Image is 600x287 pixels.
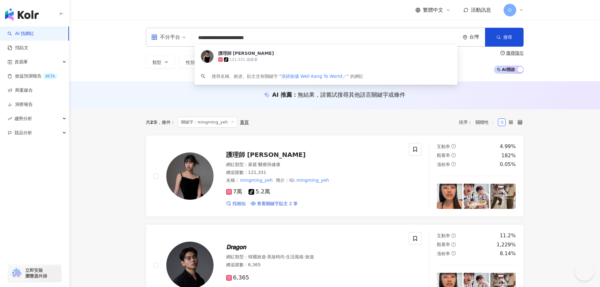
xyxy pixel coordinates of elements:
[226,178,274,183] span: 名稱 ：
[8,73,57,79] a: 效益預測報告BETA
[226,151,306,158] span: 護理師 [PERSON_NAME]
[295,177,330,184] mark: mingming_yeh
[500,143,516,150] div: 4.99%
[226,262,402,268] div: 總追蹤數 ： 6,365
[146,56,175,68] button: 類型
[437,153,450,158] span: 觀看率
[218,50,274,56] div: 護理師 [PERSON_NAME]
[10,268,22,278] img: chrome extension
[266,254,267,259] span: ·
[451,242,456,247] span: question-circle
[212,73,364,80] div: 搜尋名稱、敘述、貼文含有關鍵字 “ ” 的網紅
[451,251,456,255] span: question-circle
[437,184,462,209] img: post-image
[248,254,266,259] span: 韓國旅遊
[500,51,505,55] span: question-circle
[152,60,161,65] span: 類型
[257,201,298,207] span: 查看關鍵字貼文 2 筆
[239,177,274,184] mark: mingming_yeh
[285,254,286,259] span: ·
[272,91,405,99] div: AI 推薦 ：
[226,201,246,207] a: 找相似
[496,241,516,248] div: 1,229%
[304,254,305,259] span: ·
[437,233,450,238] span: 互動率
[251,201,298,207] a: 查看關鍵字貼文 2 筆
[501,152,516,159] div: 182%
[490,184,516,209] img: post-image
[575,262,594,281] iframe: Help Scout Beacon - Open
[151,34,157,40] span: appstore
[232,201,246,207] span: 找相似
[14,112,32,126] span: 趨勢分析
[289,178,295,183] span: IG:
[8,101,33,108] a: 洞察報告
[8,31,34,37] a: searchAI 找網紅
[437,162,450,167] span: 漲粉率
[423,7,443,14] span: 繁體中文
[157,120,175,125] span: 條件 ：
[8,265,61,282] a: chrome extension立即安裝 瀏覽器外掛
[258,162,280,167] span: 醫療與健康
[226,162,402,168] div: 網紅類型 ：
[257,162,258,167] span: ·
[166,152,214,200] img: KOL Avatar
[267,254,285,259] span: 美妝時尚
[485,28,523,47] button: 搜尋
[500,250,516,257] div: 8.14%
[230,57,258,62] div: 121,331 追蹤者
[146,135,524,217] a: KOL Avatar護理師 [PERSON_NAME]網紅類型：家庭·醫療與健康總追蹤數：121,331名稱：mingming_yeh簡介：IG:mingming_yeh7萬5.2萬找相似查看關...
[201,74,205,78] span: search
[226,243,246,251] span: 𝘿𝙧𝙖𝙜𝙤𝙣
[186,60,195,65] span: 性別
[464,184,489,209] img: post-image
[179,56,209,68] button: 性別
[451,233,456,238] span: question-circle
[451,162,456,166] span: question-circle
[240,120,249,125] div: 重置
[437,144,450,149] span: 互動率
[500,232,516,239] div: 11.2%
[476,117,494,127] span: 關聯性
[226,274,249,281] span: 6,365
[249,188,270,195] span: 5.2萬
[276,177,330,184] span: 簡介 ：
[146,120,158,125] div: 共 筆
[25,267,47,279] span: 立即安裝 瀏覽器外掛
[8,117,12,121] span: rise
[298,91,405,98] span: 無結果，請嘗試搜尋其他語言關鍵字或條件
[463,35,467,40] span: environment
[226,169,402,176] div: 總追蹤數 ： 121,331
[248,162,257,167] span: 家庭
[150,120,153,125] span: 2
[469,34,485,40] div: 台灣
[437,251,450,256] span: 漲粉率
[471,7,491,13] span: 活動訊息
[503,35,512,40] span: 搜尋
[201,50,214,63] img: KOL Avatar
[14,55,28,69] span: 資源庫
[305,254,314,259] span: 旅遊
[451,153,456,158] span: question-circle
[226,188,242,195] span: 7萬
[506,50,524,55] div: 搜尋指引
[281,74,346,79] span: 浪跡旅攝 Well Kang To World／
[8,87,33,94] a: 商案媒合
[437,242,450,247] span: 觀看率
[459,117,498,127] div: 排序：
[286,254,304,259] span: 生活風格
[508,7,511,14] span: O
[178,117,237,128] span: 關鍵字：mingming_yeh
[451,144,456,148] span: question-circle
[226,254,402,260] div: 網紅類型 ：
[8,45,28,51] a: 找貼文
[5,8,39,21] img: logo
[151,32,180,42] div: 不分平台
[14,126,32,140] span: 競品分析
[500,161,516,168] div: 0.05%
